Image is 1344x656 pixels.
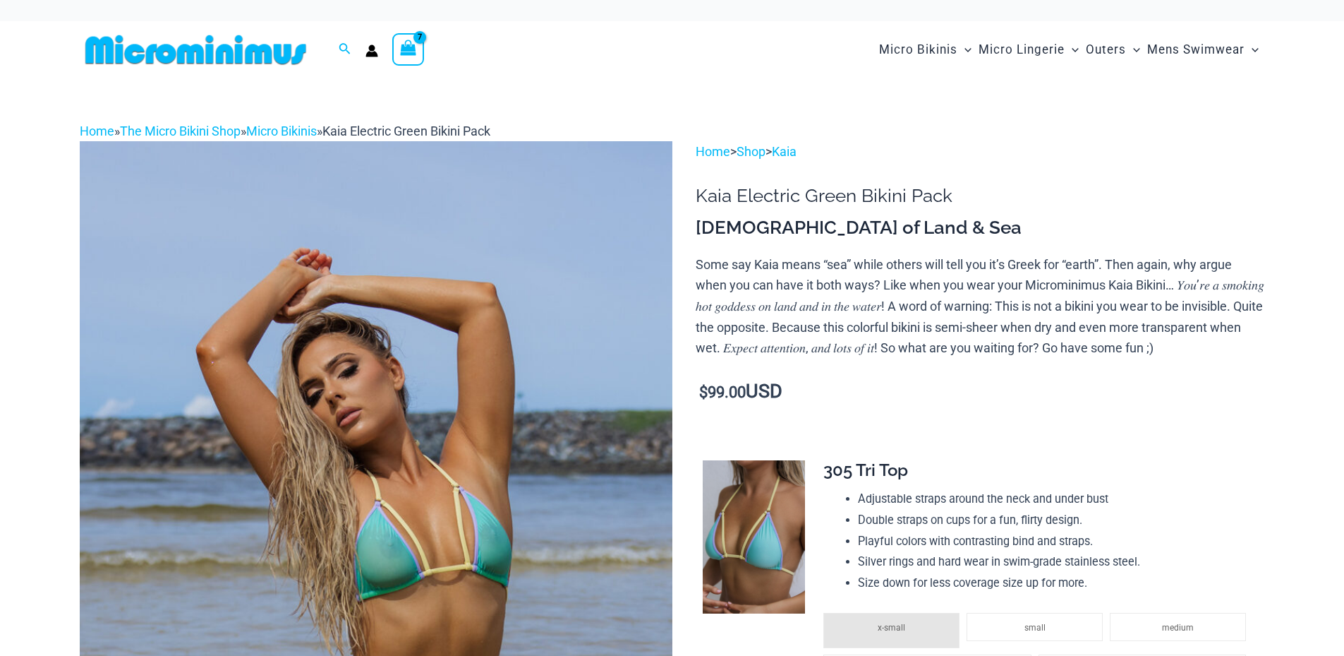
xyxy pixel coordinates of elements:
[823,460,908,480] span: 305 Tri Top
[696,216,1264,240] h3: [DEMOGRAPHIC_DATA] of Land & Sea
[975,28,1082,71] a: Micro LingerieMenu ToggleMenu Toggle
[120,124,241,138] a: The Micro Bikini Shop
[858,551,1253,573] li: Silver rings and hard wear in swim-grade stainless steel.
[1126,32,1140,68] span: Menu Toggle
[696,381,1264,403] p: USD
[699,383,708,401] span: $
[246,124,317,138] a: Micro Bikinis
[876,28,975,71] a: Micro BikinisMenu ToggleMenu Toggle
[1162,623,1194,633] span: medium
[879,32,957,68] span: Micro Bikinis
[339,41,351,59] a: Search icon link
[1147,32,1245,68] span: Mens Swimwear
[1086,32,1126,68] span: Outers
[858,510,1253,531] li: Double straps on cups for a fun, flirty design.
[957,32,971,68] span: Menu Toggle
[322,124,490,138] span: Kaia Electric Green Bikini Pack
[1024,623,1046,633] span: small
[858,531,1253,552] li: Playful colors with contrasting bind and straps.
[80,124,114,138] a: Home
[878,623,905,633] span: x-small
[365,44,378,57] a: Account icon link
[1110,613,1246,641] li: medium
[696,144,730,159] a: Home
[1082,28,1144,71] a: OutersMenu ToggleMenu Toggle
[696,141,1264,162] p: > >
[967,613,1103,641] li: small
[696,254,1264,359] p: Some say Kaia means “sea” while others will tell you it’s Greek for “earth”. Then again, why argu...
[823,613,959,648] li: x-small
[703,460,805,614] img: Kaia Electric Green 305 Top
[1144,28,1262,71] a: Mens SwimwearMenu ToggleMenu Toggle
[696,185,1264,207] h1: Kaia Electric Green Bikini Pack
[979,32,1065,68] span: Micro Lingerie
[392,33,425,66] a: View Shopping Cart, 7 items
[858,489,1253,510] li: Adjustable straps around the neck and under bust
[699,383,746,401] bdi: 99.00
[772,144,797,159] a: Kaia
[737,144,765,159] a: Shop
[858,573,1253,594] li: Size down for less coverage size up for more.
[873,26,1265,73] nav: Site Navigation
[80,34,312,66] img: MM SHOP LOGO FLAT
[1245,32,1259,68] span: Menu Toggle
[80,124,490,138] span: » » »
[1065,32,1079,68] span: Menu Toggle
